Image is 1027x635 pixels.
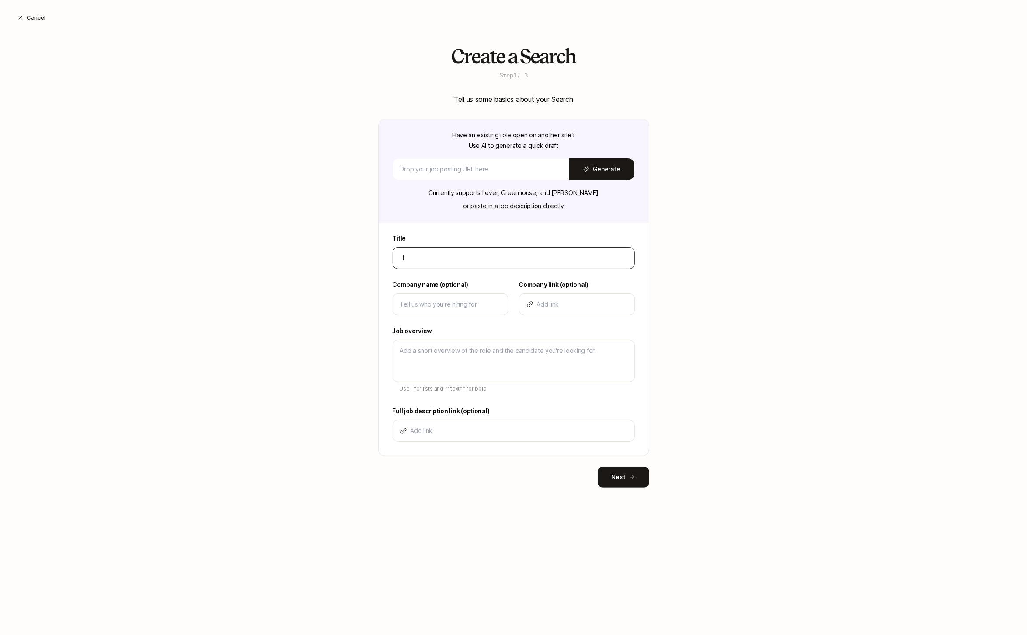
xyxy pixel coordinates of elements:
[400,385,487,392] span: Use - for lists and **text** for bold
[10,10,52,25] button: Cancel
[400,253,627,263] input: e.g. Head of Marketing, Contract Design Lead
[519,279,635,290] label: Company link (optional)
[411,426,627,436] input: Add link
[454,94,573,105] p: Tell us some basics about your Search
[458,200,569,212] button: or paste in a job description directly
[400,299,501,310] input: Tell us who you're hiring for
[428,188,599,198] p: Currently supports Lever, Greenhouse, and [PERSON_NAME]
[598,467,649,488] button: Next
[451,45,576,67] h2: Create a Search
[393,406,635,416] label: Full job description link (optional)
[499,71,528,80] p: Step 1 / 3
[393,326,635,336] label: Job overview
[393,233,635,244] label: Title
[452,130,575,151] p: Have an existing role open on another site? Use AI to generate a quick draft
[537,299,627,310] input: Add link
[393,279,508,290] label: Company name (optional)
[400,164,562,174] input: Drop your job posting URL here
